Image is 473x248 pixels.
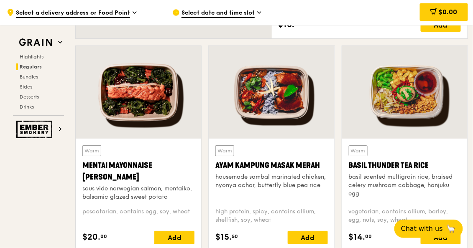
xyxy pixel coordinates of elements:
img: Ember Smokery web logo [16,121,55,138]
div: high protein, spicy, contains allium, shellfish, soy, wheat [215,208,327,224]
div: Add [421,18,461,32]
span: 50 [232,233,238,240]
div: Warm [349,145,368,156]
div: pescatarian, contains egg, soy, wheat [82,208,194,224]
span: Select a delivery address or Food Point [16,9,130,18]
div: vegetarian, contains allium, barley, egg, nuts, soy, wheat [349,208,461,224]
span: Sides [20,84,32,90]
div: Mentai Mayonnaise [PERSON_NAME] [82,159,194,183]
div: Basil Thunder Tea Rice [349,159,461,171]
div: Warm [215,145,234,156]
span: Chat with us [401,224,443,234]
div: housemade sambal marinated chicken, nyonya achar, butterfly blue pea rice [215,173,327,190]
div: Ayam Kampung Masak Merah [215,159,327,171]
span: $0.00 [439,8,458,16]
span: Desserts [20,94,39,100]
div: Add [154,231,194,244]
span: Highlights [20,54,43,60]
span: 00 [100,233,107,240]
img: Grain web logo [16,35,55,50]
div: Warm [82,145,101,156]
span: Regulars [20,64,42,70]
span: $15. [215,231,232,243]
span: Bundles [20,74,38,80]
span: $14. [349,231,366,243]
span: 00 [366,233,372,240]
div: basil scented multigrain rice, braised celery mushroom cabbage, hanjuku egg [349,173,461,198]
span: 🦙 [446,224,456,234]
div: sous vide norwegian salmon, mentaiko, balsamic glazed sweet potato [82,185,194,201]
button: Chat with us🦙 [394,220,463,238]
div: Add [421,231,461,244]
div: Add [288,231,328,244]
span: Select date and time slot [182,9,255,18]
span: $20. [82,231,100,243]
span: Drinks [20,104,34,110]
